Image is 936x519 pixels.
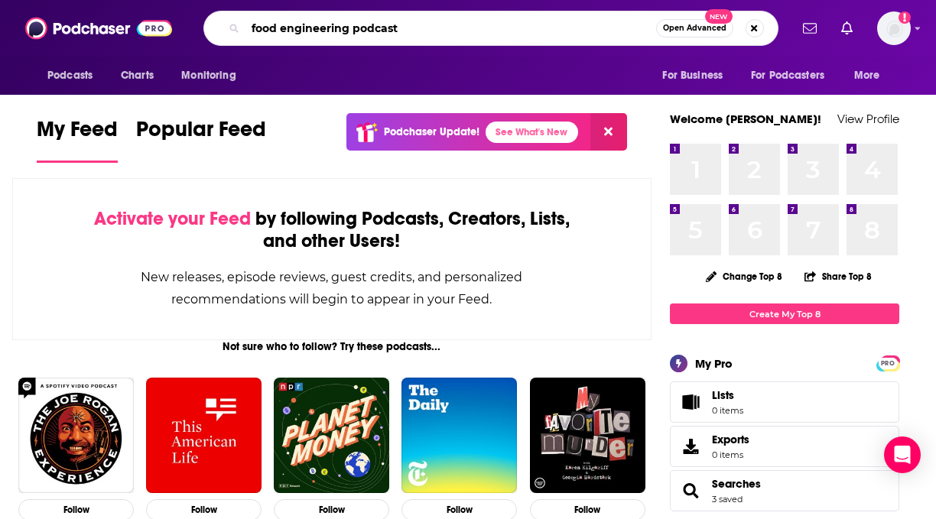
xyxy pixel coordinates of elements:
span: Lists [712,388,734,402]
div: My Pro [695,356,733,371]
div: Search podcasts, credits, & more... [203,11,778,46]
a: Searches [712,477,761,491]
button: open menu [171,61,255,90]
div: by following Podcasts, Creators, Lists, and other Users! [89,208,574,252]
img: The Daily [401,378,517,493]
a: Show notifications dropdown [835,15,859,41]
a: See What's New [486,122,578,143]
a: 3 saved [712,494,743,504]
a: My Feed [37,116,118,163]
span: Exports [675,436,706,457]
img: Podchaser - Follow, Share and Rate Podcasts [25,14,172,43]
span: Activate your Feed [94,207,251,230]
a: Popular Feed [136,116,266,163]
span: Podcasts [47,65,93,86]
input: Search podcasts, credits, & more... [245,16,656,41]
button: open menu [37,61,112,90]
a: PRO [879,357,897,368]
img: My Favorite Murder with Karen Kilgariff and Georgia Hardstark [530,378,645,493]
span: Searches [670,470,899,511]
button: Open AdvancedNew [656,19,733,37]
img: The Joe Rogan Experience [18,378,134,493]
a: Charts [111,61,163,90]
button: Share Top 8 [804,261,873,291]
span: More [854,65,880,86]
span: 0 items [712,405,743,416]
span: Lists [712,388,743,402]
p: Podchaser Update! [384,125,479,138]
a: Exports [670,426,899,467]
span: For Business [662,65,723,86]
a: View Profile [837,112,899,126]
a: Searches [675,480,706,501]
span: Lists [675,391,706,413]
span: Charts [121,65,154,86]
span: My Feed [37,116,118,151]
span: Logged in as DaveReddy [877,11,911,45]
img: Planet Money [274,378,389,493]
img: User Profile [877,11,911,45]
button: open menu [741,61,847,90]
span: PRO [879,358,897,369]
span: 0 items [712,449,749,460]
span: Open Advanced [663,24,726,32]
a: Lists [670,381,899,423]
div: Open Intercom Messenger [884,436,921,473]
button: Change Top 8 [697,267,791,286]
button: open menu [843,61,899,90]
span: New [705,9,733,24]
span: Monitoring [181,65,236,86]
a: Show notifications dropdown [797,15,823,41]
span: Popular Feed [136,116,266,151]
div: New releases, episode reviews, guest credits, and personalized recommendations will begin to appe... [89,266,574,310]
svg: Add a profile image [899,11,911,24]
div: Not sure who to follow? Try these podcasts... [12,340,652,353]
button: Show profile menu [877,11,911,45]
span: Exports [712,433,749,446]
img: This American Life [146,378,262,493]
a: Create My Top 8 [670,303,899,324]
span: For Podcasters [751,65,824,86]
a: Welcome [PERSON_NAME]! [670,112,821,126]
button: open menu [652,61,742,90]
